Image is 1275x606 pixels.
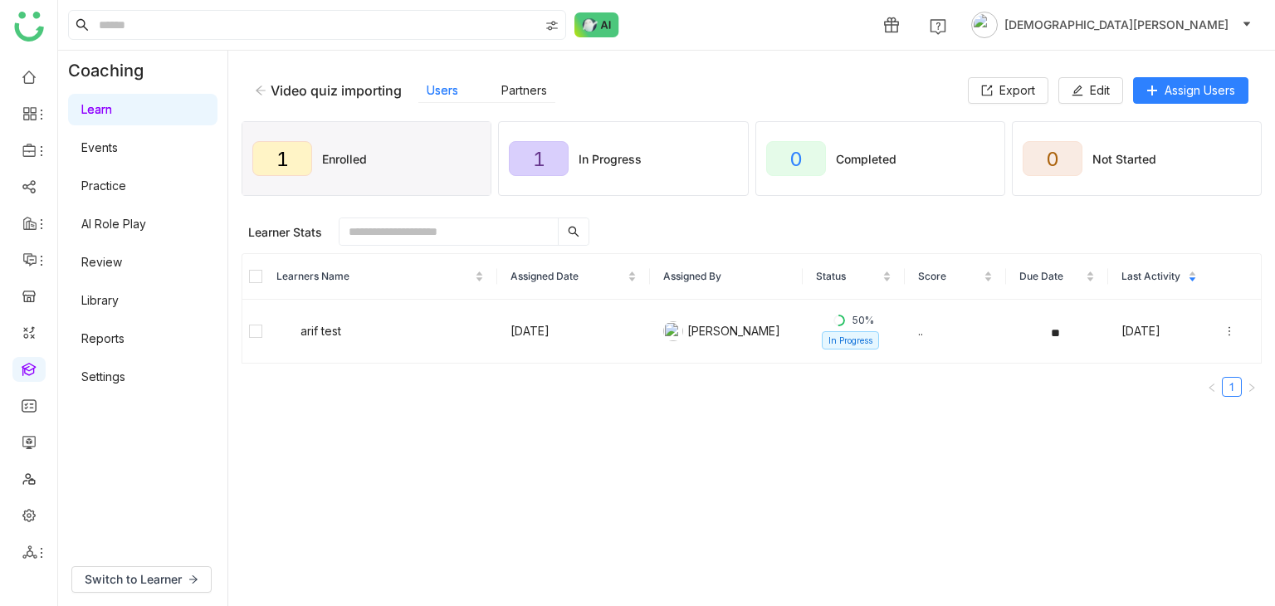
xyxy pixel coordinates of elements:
[1108,300,1210,364] td: [DATE]
[81,102,112,116] a: Learn
[1004,16,1229,34] span: [DEMOGRAPHIC_DATA][PERSON_NAME]
[276,269,471,285] span: Learners Name
[1223,378,1241,396] a: 1
[427,83,458,97] a: Users
[918,269,981,285] span: Score
[574,12,619,37] img: ask-buddy-normal.svg
[276,321,296,341] img: 684abccfde261c4b36a4c026
[1222,377,1242,397] li: 1
[663,321,683,341] img: 684a9aedde261c4b36a3ced9
[836,152,896,166] div: Completed
[1023,141,1082,176] div: 0
[81,369,125,384] a: Settings
[766,141,826,176] div: 0
[271,82,402,99] div: Video quiz importing
[1058,77,1123,104] button: Edit
[822,331,879,349] nz-tag: In Progress
[816,269,879,285] span: Status
[1092,152,1156,166] div: Not Started
[1090,81,1110,100] span: Edit
[1133,77,1248,104] button: Assign Users
[510,269,624,285] span: Assigned Date
[58,51,169,90] div: Coaching
[71,566,212,593] button: Switch to Learner
[81,293,119,307] a: Library
[497,300,650,364] td: [DATE]
[852,313,874,328] span: 50%
[1019,269,1082,285] span: Due Date
[322,152,367,166] div: Enrolled
[81,140,118,154] a: Events
[1165,81,1235,100] span: Assign Users
[276,321,484,341] div: arif test
[81,178,126,193] a: Practice
[930,18,946,35] img: help.svg
[650,254,803,300] th: Assigned By
[971,12,998,38] img: avatar
[1242,377,1262,397] button: Next Page
[509,141,569,176] div: 1
[968,77,1048,104] button: Export
[252,141,312,176] div: 1
[81,331,125,345] a: Reports
[545,19,559,32] img: search-type.svg
[81,217,146,231] a: AI Role Play
[248,225,322,239] div: Learner Stats
[999,81,1035,100] span: Export
[81,255,122,269] a: Review
[968,12,1255,38] button: [DEMOGRAPHIC_DATA][PERSON_NAME]
[579,152,642,166] div: In Progress
[1121,269,1185,285] span: Last Activity
[85,570,182,589] span: Switch to Learner
[1202,377,1222,397] button: Previous Page
[501,83,547,97] a: Partners
[14,12,44,42] img: logo
[905,300,1007,364] td: ..
[663,321,789,341] div: [PERSON_NAME]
